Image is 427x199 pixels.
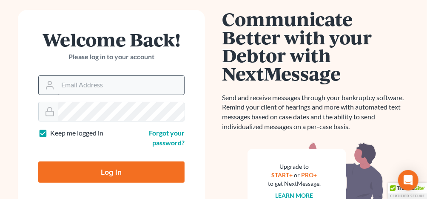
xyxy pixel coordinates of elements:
div: Open Intercom Messenger [398,170,418,190]
input: Log In [38,162,185,183]
label: Keep me logged in [50,128,103,138]
span: or [294,171,300,179]
a: Learn more [276,192,313,199]
a: Forgot your password? [149,129,185,147]
div: Upgrade to [268,162,321,171]
a: PRO+ [302,171,317,179]
h1: Welcome Back! [38,30,185,49]
p: Send and receive messages through your bankruptcy software. Remind your client of hearings and mo... [222,93,409,132]
h1: Communicate Better with your Debtor with NextMessage [222,10,409,83]
p: Please log in to your account [38,52,185,62]
a: START+ [272,171,293,179]
input: Email Address [58,76,184,95]
div: TrustedSite Certified [388,183,427,199]
div: to get NextMessage. [268,179,321,188]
